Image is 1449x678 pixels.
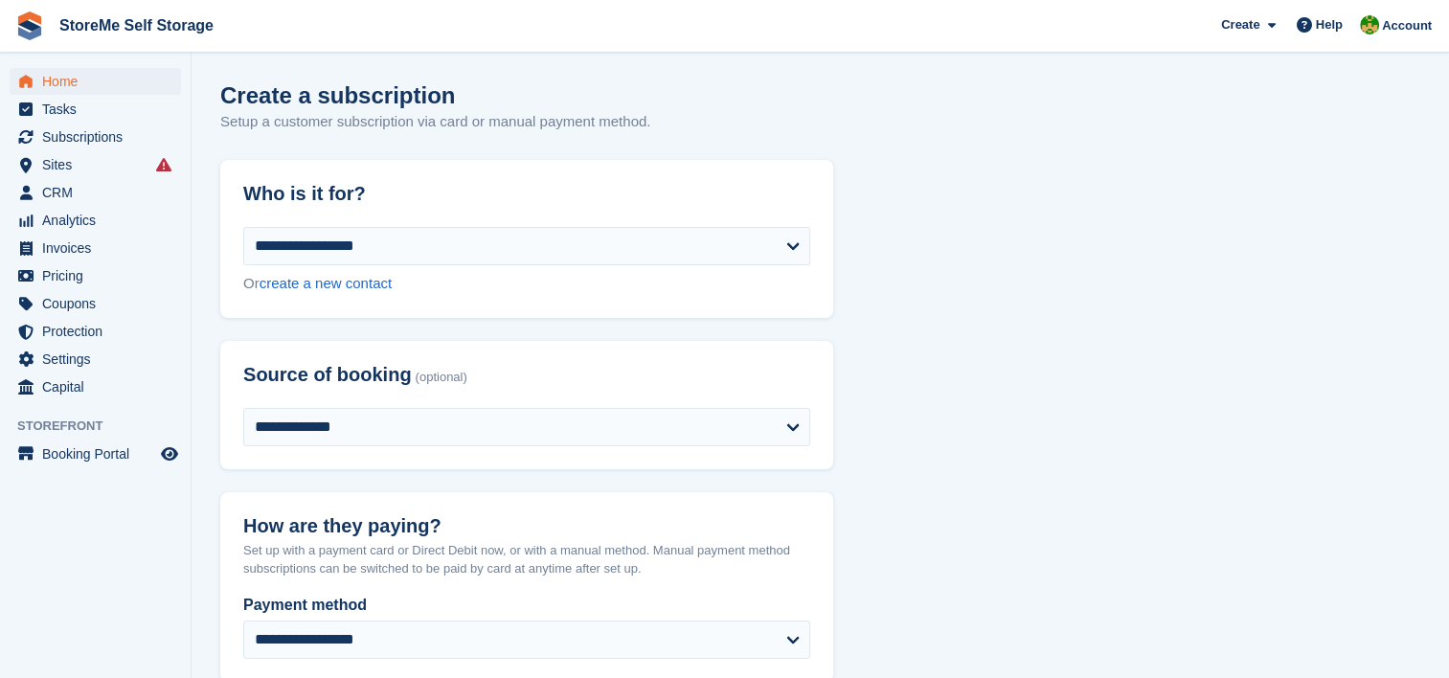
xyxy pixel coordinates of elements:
h2: Who is it for? [243,183,810,205]
span: Account [1382,16,1432,35]
a: menu [10,318,181,345]
span: Analytics [42,207,157,234]
a: menu [10,373,181,400]
span: Source of booking [243,364,412,386]
h1: Create a subscription [220,82,455,108]
span: Tasks [42,96,157,123]
img: stora-icon-8386f47178a22dfd0bd8f6a31ec36ba5ce8667c1dd55bd0f319d3a0aa187defe.svg [15,11,44,40]
p: Setup a customer subscription via card or manual payment method. [220,111,650,133]
label: Payment method [243,594,810,617]
span: Invoices [42,235,157,261]
a: menu [10,151,181,178]
a: menu [10,290,181,317]
span: Capital [42,373,157,400]
span: Pricing [42,262,157,289]
a: Preview store [158,442,181,465]
span: Settings [42,346,157,373]
a: menu [10,235,181,261]
span: Sites [42,151,157,178]
span: (optional) [416,371,467,385]
a: StoreMe Self Storage [52,10,221,41]
a: create a new contact [260,275,392,291]
span: Storefront [17,417,191,436]
div: Or [243,273,810,295]
h2: How are they paying? [243,515,810,537]
a: menu [10,179,181,206]
a: menu [10,124,181,150]
p: Set up with a payment card or Direct Debit now, or with a manual method. Manual payment method su... [243,541,810,578]
span: CRM [42,179,157,206]
i: Smart entry sync failures have occurred [156,157,171,172]
span: Create [1221,15,1259,34]
a: menu [10,96,181,123]
span: Help [1316,15,1343,34]
a: menu [10,441,181,467]
span: Subscriptions [42,124,157,150]
span: Coupons [42,290,157,317]
a: menu [10,262,181,289]
a: menu [10,346,181,373]
span: Protection [42,318,157,345]
img: StorMe [1360,15,1379,34]
span: Booking Portal [42,441,157,467]
a: menu [10,68,181,95]
a: menu [10,207,181,234]
span: Home [42,68,157,95]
